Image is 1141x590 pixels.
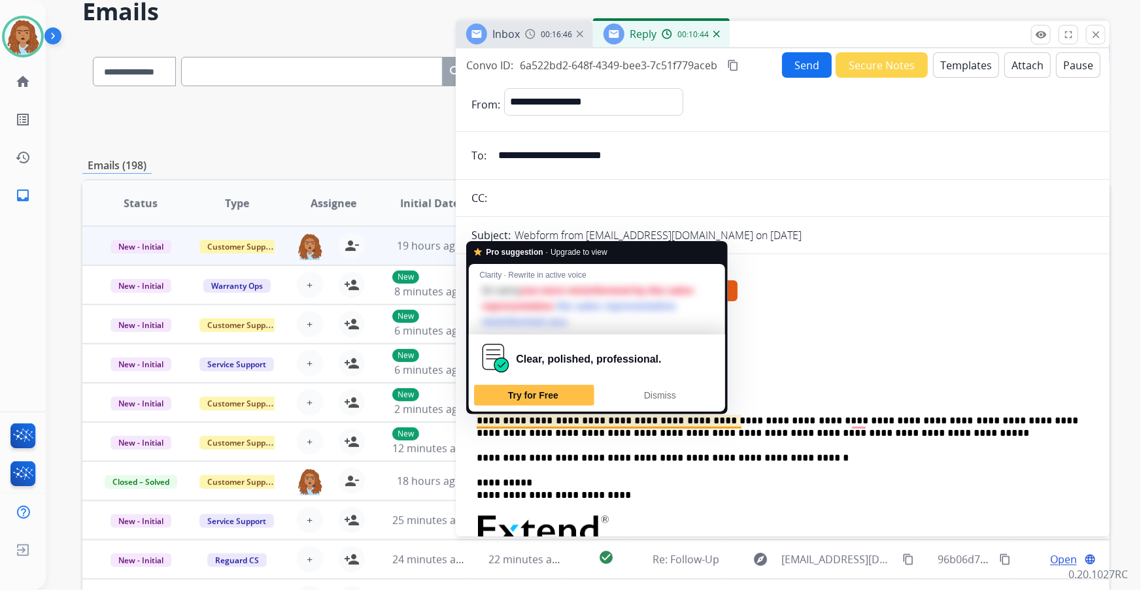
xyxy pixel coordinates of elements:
[297,429,323,455] button: +
[392,441,468,455] span: 12 minutes ago
[297,233,323,260] img: agent-avatar
[836,52,928,78] button: Secure Notes
[203,279,271,293] span: Warranty Ops
[297,468,323,495] img: agent-avatar
[392,349,419,362] p: New
[111,279,171,293] span: New - Initial
[471,148,486,163] p: To:
[1090,29,1102,41] mat-icon: close
[999,553,1011,565] mat-icon: content_copy
[344,434,360,450] mat-icon: person_add
[199,514,274,528] span: Service Support
[82,157,152,174] p: Emails (198)
[392,427,419,440] p: New
[1084,553,1096,565] mat-icon: language
[727,59,739,71] mat-icon: content_copy
[199,240,284,254] span: Customer Support
[199,397,284,410] span: Customer Support
[344,238,360,254] mat-icon: person_remove
[111,397,171,410] span: New - Initial
[938,552,1134,566] span: 96b06d7f-98ff-4685-828b-55232cba0511
[111,436,171,450] span: New - Initial
[394,402,464,416] span: 2 minutes ago
[297,389,323,416] button: +
[15,112,31,127] mat-icon: list_alt
[1056,52,1100,78] button: Pause
[653,552,720,566] span: Re: Follow-Up
[1004,52,1051,78] button: Attach
[15,150,31,165] mat-icon: history
[307,512,313,528] span: +
[344,277,360,293] mat-icon: person_add
[344,316,360,332] mat-icon: person_add
[307,551,313,567] span: +
[397,238,462,253] span: 19 hours ago
[515,227,802,243] p: Webform from [EMAIL_ADDRESS][DOMAIN_NAME] on [DATE]
[307,355,313,371] span: +
[111,318,171,332] span: New - Initial
[307,277,313,293] span: +
[782,52,832,78] button: Send
[297,272,323,298] button: +
[297,507,323,533] button: +
[297,311,323,337] button: +
[902,553,914,565] mat-icon: content_copy
[1035,29,1047,41] mat-icon: remove_red_eye
[225,195,249,211] span: Type
[124,195,158,211] span: Status
[392,513,468,527] span: 25 minutes ago
[15,188,31,203] mat-icon: inbox
[307,316,313,332] span: +
[598,549,614,565] mat-icon: check_circle
[394,323,464,338] span: 6 minutes ago
[782,551,896,567] span: [EMAIL_ADDRESS][DOMAIN_NAME]
[933,52,999,78] button: Templates
[541,29,572,40] span: 00:16:46
[111,357,171,371] span: New - Initial
[392,310,419,323] p: New
[199,357,274,371] span: Service Support
[105,475,177,489] span: Closed – Solved
[753,551,769,567] mat-icon: explore
[520,58,717,73] span: 6a522bd2-648f-4349-bee3-7c51f779aceb
[630,27,656,41] span: Reply
[111,553,171,567] span: New - Initial
[466,57,513,73] p: Convo ID:
[199,436,284,450] span: Customer Support
[1063,29,1074,41] mat-icon: fullscreen
[488,552,564,566] span: 22 minutes ago
[199,475,284,489] span: Customer Support
[344,473,360,489] mat-icon: person_remove
[677,29,709,40] span: 00:10:44
[1068,566,1128,582] p: 0.20.1027RC
[400,195,459,211] span: Initial Date
[392,270,419,284] p: New
[344,355,360,371] mat-icon: person_add
[297,350,323,376] button: +
[448,64,464,80] mat-icon: search
[1050,551,1077,567] span: Open
[392,552,468,566] span: 24 minutes ago
[397,474,462,488] span: 18 hours ago
[199,318,284,332] span: Customer Support
[392,388,419,401] p: New
[394,363,464,377] span: 6 minutes ago
[492,27,520,41] span: Inbox
[15,74,31,90] mat-icon: home
[471,97,500,112] p: From:
[471,190,487,206] p: CC:
[5,18,41,55] img: avatar
[344,551,360,567] mat-icon: person_add
[307,395,313,410] span: +
[111,514,171,528] span: New - Initial
[207,553,267,567] span: Reguard CS
[344,395,360,410] mat-icon: person_add
[307,434,313,450] span: +
[297,546,323,572] button: +
[394,284,464,299] span: 8 minutes ago
[111,240,171,254] span: New - Initial
[344,512,360,528] mat-icon: person_add
[311,195,356,211] span: Assignee
[471,227,511,243] p: Subject:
